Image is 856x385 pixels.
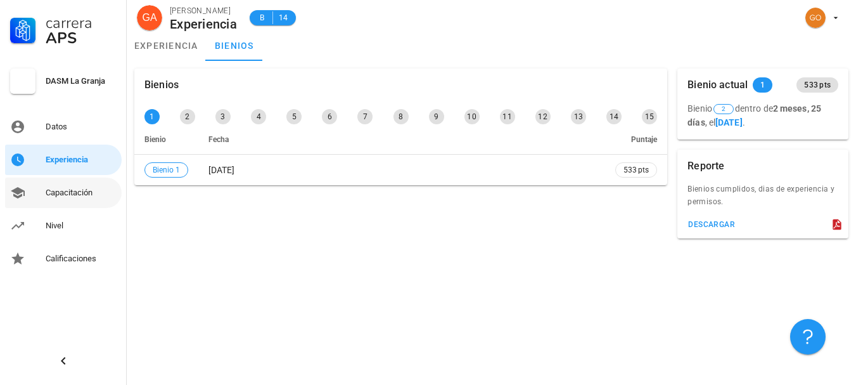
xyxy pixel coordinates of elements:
div: 2 [180,109,195,124]
span: GA [142,5,157,30]
a: Nivel [5,211,122,241]
span: 533 pts [623,164,649,176]
button: descargar [682,216,740,233]
a: Capacitación [5,178,122,208]
div: Nivel [46,221,117,231]
div: avatar [137,5,162,30]
div: Reporte [687,150,724,183]
div: 1 [144,109,160,124]
div: Datos [46,122,117,132]
div: Experiencia [46,155,117,165]
a: bienios [206,30,263,61]
div: 12 [535,109,551,124]
span: 1 [760,77,765,93]
span: Bienio 1 [153,163,180,177]
div: 5 [286,109,302,124]
div: 6 [322,109,337,124]
a: experiencia [127,30,206,61]
span: 2 [722,105,725,114]
div: Bienios [144,69,179,101]
div: 7 [357,109,373,124]
div: 4 [251,109,266,124]
div: 14 [606,109,622,124]
span: [DATE] [208,165,234,175]
span: 533 pts [804,77,831,93]
div: Experiencia [170,17,237,31]
div: 13 [571,109,586,124]
span: 14 [278,11,288,24]
div: 3 [215,109,231,124]
div: descargar [687,220,735,229]
div: 11 [500,109,515,124]
a: Calificaciones [5,244,122,274]
div: 15 [642,109,657,124]
div: Bienios cumplidos, dias de experiencia y permisos. [677,183,848,216]
div: Carrera [46,15,117,30]
div: Capacitación [46,188,117,198]
th: Puntaje [605,124,667,155]
div: APS [46,30,117,46]
div: 10 [464,109,480,124]
span: el . [709,117,745,127]
span: Puntaje [631,135,657,144]
div: Bienio actual [687,69,748,101]
div: [PERSON_NAME] [170,4,237,17]
div: Calificaciones [46,254,117,264]
div: 8 [393,109,409,124]
th: Fecha [198,124,605,155]
a: Experiencia [5,145,122,175]
b: [DATE] [715,117,743,127]
a: Datos [5,112,122,142]
div: 9 [429,109,444,124]
span: Bienio [144,135,166,144]
th: Bienio [134,124,198,155]
span: Fecha [208,135,229,144]
div: avatar [805,8,826,28]
span: B [257,11,267,24]
span: Bienio dentro de , [687,103,821,127]
div: DASM La Granja [46,76,117,86]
